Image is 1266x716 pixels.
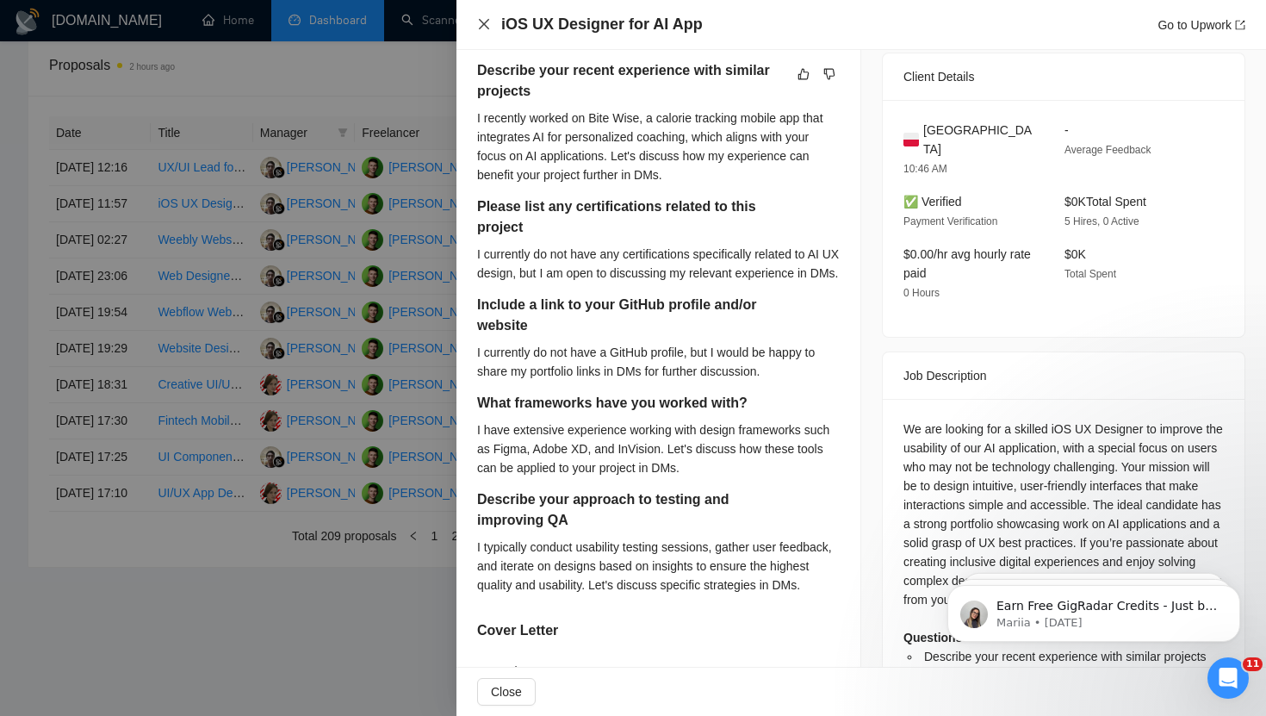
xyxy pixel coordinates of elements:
[1064,247,1086,261] span: $0K
[501,14,703,35] h4: iOS UX Designer for AI App
[477,17,491,31] span: close
[923,121,1037,159] span: [GEOGRAPHIC_DATA]
[823,67,835,81] span: dislike
[477,678,536,706] button: Close
[477,17,491,32] button: Close
[819,64,840,84] button: dislike
[477,420,840,477] div: I have extensive experience working with design frameworks such as Figma, Adobe XD, and InVision....
[1064,123,1069,137] span: -
[903,287,940,299] span: 0 Hours
[903,130,919,149] img: 🇵🇱
[477,620,558,641] h5: Cover Letter
[1157,18,1245,32] a: Go to Upworkexport
[1235,20,1245,30] span: export
[903,352,1224,399] div: Job Description
[1064,144,1151,156] span: Average Feedback
[903,631,966,644] strong: Questions:
[491,682,522,701] span: Close
[903,215,997,227] span: Payment Verification
[477,109,840,184] div: I recently worked on Bite Wise, a calorie tracking mobile app that integrates AI for personalized...
[903,53,1224,100] div: Client Details
[903,195,962,209] span: ✅ Verified
[797,67,810,81] span: like
[1064,195,1146,209] span: $0K Total Spent
[922,549,1266,669] iframe: Intercom notifications message
[477,196,785,238] h5: Please list any certifications related to this project
[477,295,785,336] h5: Include a link to your GitHub profile and/or website
[477,489,785,531] h5: Describe your approach to testing and improving QA
[1243,657,1263,671] span: 11
[477,393,785,414] h5: What frameworks have you worked with?
[477,538,840,595] div: I typically conduct usability testing sessions, gather user feedback, and iterate on designs base...
[1064,268,1116,280] span: Total Spent
[1064,215,1139,227] span: 5 Hires, 0 Active
[477,245,840,283] div: I currently do not have any certifications specifically related to AI UX design, but I am open to...
[903,247,1031,280] span: $0.00/hr avg hourly rate paid
[477,60,785,102] h5: Describe your recent experience with similar projects
[793,64,814,84] button: like
[903,163,947,175] span: 10:46 AM
[477,343,840,381] div: I currently do not have a GitHub profile, but I would be happy to share my portfolio links in DMs...
[1207,657,1249,699] iframe: Intercom live chat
